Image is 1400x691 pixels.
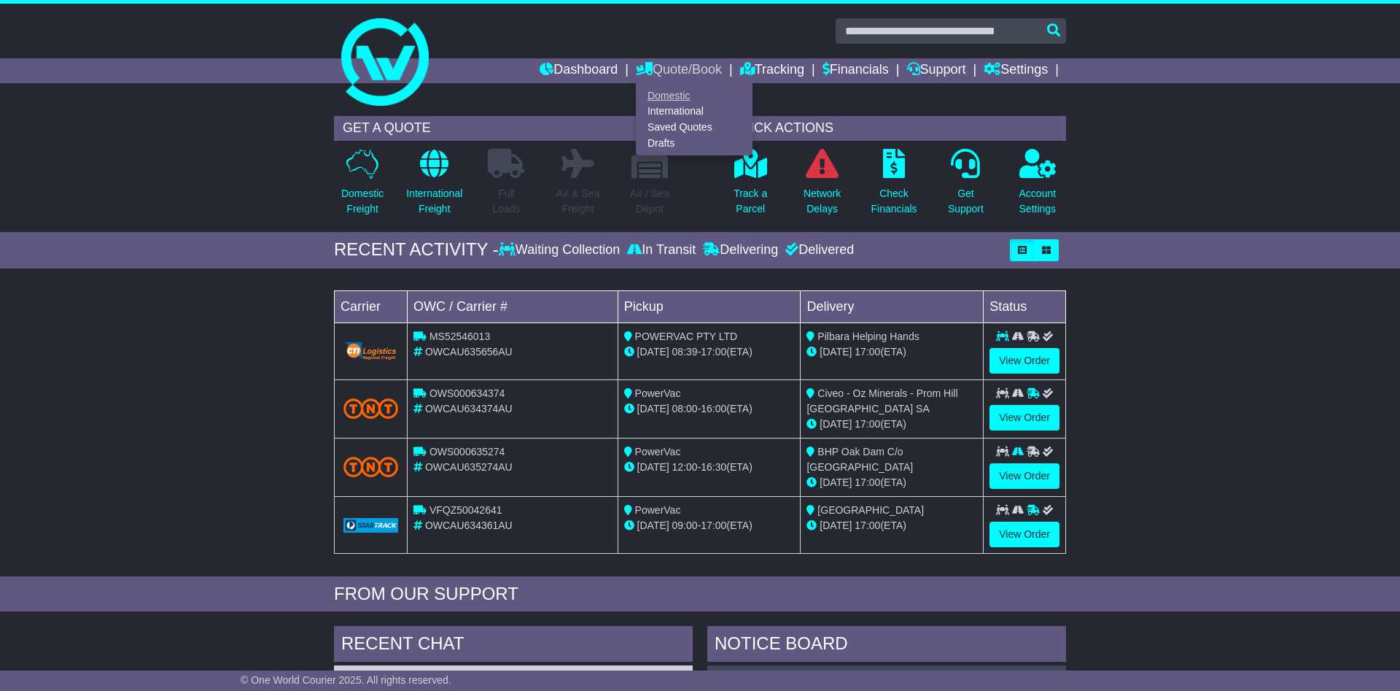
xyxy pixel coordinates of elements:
[624,344,795,360] div: - (ETA)
[782,242,854,258] div: Delivered
[948,186,984,217] p: Get Support
[637,403,669,414] span: [DATE]
[343,457,398,476] img: TNT_Domestic.png
[637,520,669,531] span: [DATE]
[635,331,738,342] span: POWERVAC PTY LTD
[722,116,1066,141] div: QUICK ACTIONS
[701,461,726,473] span: 16:30
[947,148,984,225] a: GetSupport
[701,403,726,414] span: 16:00
[341,148,384,225] a: DomesticFreight
[429,331,490,342] span: MS52546013
[425,403,513,414] span: OWCAU634374AU
[623,242,699,258] div: In Transit
[806,446,913,473] span: BHP Oak Dam C/o [GEOGRAPHIC_DATA]
[701,346,726,358] span: 17:00
[488,186,524,217] p: Full Loads
[984,290,1066,323] td: Status
[425,346,513,358] span: OWCAU635656AU
[334,626,693,665] div: RECENT CHAT
[820,476,852,488] span: [DATE]
[624,518,795,533] div: - (ETA)
[817,331,919,342] span: Pilbara Helping Hands
[618,290,801,323] td: Pickup
[672,403,698,414] span: 08:00
[637,135,752,151] a: Drafts
[241,674,451,686] span: © One World Courier 2025. All rights reserved.
[635,387,681,399] span: PowerVac
[806,475,977,490] div: (ETA)
[672,520,698,531] span: 09:00
[855,476,880,488] span: 17:00
[637,88,752,104] a: Domestic
[989,405,1059,431] a: View Order
[540,58,618,83] a: Dashboard
[871,186,917,217] p: Check Financials
[406,186,462,217] p: International Freight
[343,518,398,533] img: GetCarrierServiceLogo
[429,387,505,399] span: OWS000634374
[820,418,852,430] span: [DATE]
[556,186,599,217] p: Air & Sea Freight
[806,344,977,360] div: (ETA)
[984,58,1048,83] a: Settings
[624,401,795,417] div: - (ETA)
[734,186,767,217] p: Track a Parcel
[989,463,1059,489] a: View Order
[817,504,924,516] span: [GEOGRAPHIC_DATA]
[624,460,795,475] div: - (ETA)
[907,58,966,83] a: Support
[405,148,463,225] a: InternationalFreight
[1019,186,1057,217] p: Account Settings
[822,58,889,83] a: Financials
[637,346,669,358] span: [DATE]
[806,417,977,432] div: (ETA)
[672,346,698,358] span: 08:39
[804,186,841,217] p: Network Delays
[701,520,726,531] span: 17:00
[637,461,669,473] span: [DATE]
[740,58,804,83] a: Tracking
[699,242,782,258] div: Delivering
[806,387,957,414] span: Civeo - Oz Minerals - Prom Hill [GEOGRAPHIC_DATA] SA
[820,346,852,358] span: [DATE]
[425,520,513,531] span: OWCAU634361AU
[855,418,880,430] span: 17:00
[429,446,505,458] span: OWS000635274
[801,290,984,323] td: Delivery
[637,120,752,136] a: Saved Quotes
[408,290,618,323] td: OWC / Carrier #
[636,83,752,155] div: Quote/Book
[334,584,1066,605] div: FROM OUR SUPPORT
[672,461,698,473] span: 12:00
[499,242,623,258] div: Waiting Collection
[429,504,502,516] span: VFQZ50042641
[343,398,398,418] img: TNT_Domestic.png
[989,522,1059,547] a: View Order
[425,461,513,473] span: OWCAU635274AU
[341,186,384,217] p: Domestic Freight
[820,520,852,531] span: [DATE]
[630,186,669,217] p: Air / Sea Depot
[855,520,880,531] span: 17:00
[343,341,398,361] img: GetCarrierServiceLogo
[855,346,880,358] span: 17:00
[636,58,722,83] a: Quote/Book
[635,446,681,458] span: PowerVac
[989,348,1059,374] a: View Order
[803,148,841,225] a: NetworkDelays
[806,518,977,533] div: (ETA)
[871,148,918,225] a: CheckFinancials
[707,626,1066,665] div: NOTICE BOARD
[334,116,678,141] div: GET A QUOTE
[1019,148,1057,225] a: AccountSettings
[335,290,408,323] td: Carrier
[334,239,499,260] div: RECENT ACTIVITY -
[637,104,752,120] a: International
[733,148,768,225] a: Track aParcel
[635,504,681,516] span: PowerVac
